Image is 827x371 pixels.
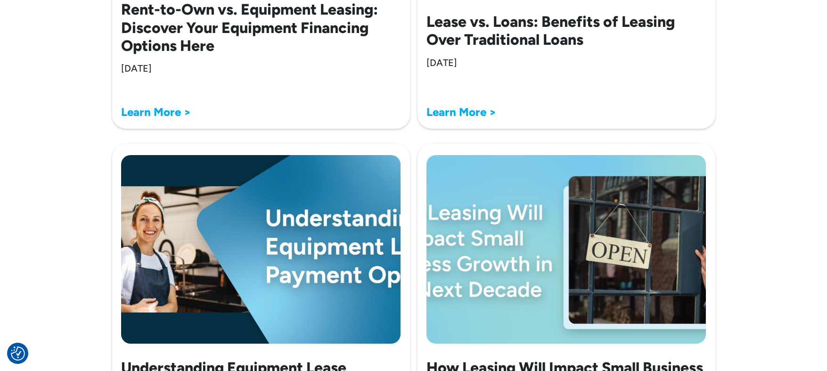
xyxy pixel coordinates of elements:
a: Learn More > [121,105,191,119]
div: [DATE] [426,57,457,69]
h2: Lease vs. Loans: Benefits of Leasing Over Traditional Loans [426,13,706,49]
img: Revisit consent button [11,346,25,361]
div: [DATE] [121,62,152,74]
button: Consent Preferences [11,346,25,361]
a: Learn More > [426,105,496,119]
h2: Rent-to-Own vs. Equipment Leasing: Discover Your Equipment Financing Options Here [121,0,401,55]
